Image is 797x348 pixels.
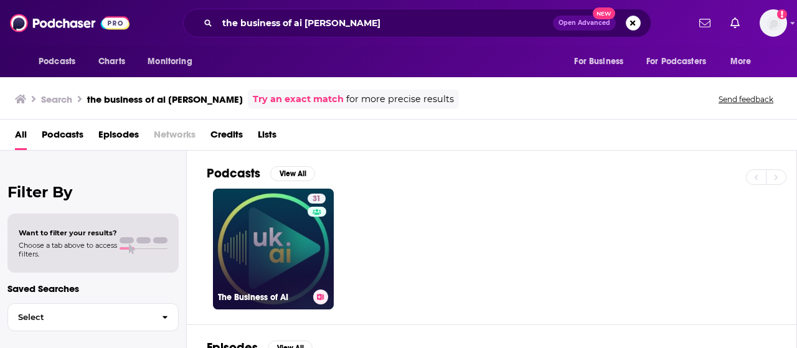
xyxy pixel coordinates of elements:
button: Send feedback [715,94,777,105]
a: Try an exact match [253,92,344,106]
p: Saved Searches [7,283,179,294]
button: open menu [722,50,767,73]
a: Lists [258,125,276,150]
a: Show notifications dropdown [725,12,745,34]
a: Episodes [98,125,139,150]
a: Charts [90,50,133,73]
svg: Add a profile image [777,9,787,19]
a: Podcasts [42,125,83,150]
button: Open AdvancedNew [553,16,616,31]
button: Show profile menu [760,9,787,37]
button: View All [270,166,315,181]
a: Credits [210,125,243,150]
img: User Profile [760,9,787,37]
span: Select [8,313,152,321]
a: 31 [308,194,326,204]
span: 31 [313,193,321,205]
span: New [593,7,615,19]
span: Monitoring [148,53,192,70]
h3: the business of ai [PERSON_NAME] [87,93,243,105]
button: open menu [565,50,639,73]
h3: The Business of AI [218,292,308,303]
button: open menu [139,50,208,73]
button: Select [7,303,179,331]
span: Choose a tab above to access filters. [19,241,117,258]
h2: Filter By [7,183,179,201]
span: Logged in as sally.brown [760,9,787,37]
img: Podchaser - Follow, Share and Rate Podcasts [10,11,130,35]
a: 31The Business of AI [213,189,334,309]
span: Podcasts [39,53,75,70]
span: Want to filter your results? [19,228,117,237]
button: open menu [30,50,92,73]
a: Show notifications dropdown [694,12,715,34]
span: Open Advanced [559,20,610,26]
span: More [730,53,752,70]
h3: Search [41,93,72,105]
a: PodcastsView All [207,166,315,181]
button: open menu [638,50,724,73]
span: for more precise results [346,92,454,106]
input: Search podcasts, credits, & more... [217,13,553,33]
div: Search podcasts, credits, & more... [183,9,651,37]
span: For Business [574,53,623,70]
a: All [15,125,27,150]
span: For Podcasters [646,53,706,70]
h2: Podcasts [207,166,260,181]
span: Charts [98,53,125,70]
span: Networks [154,125,196,150]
